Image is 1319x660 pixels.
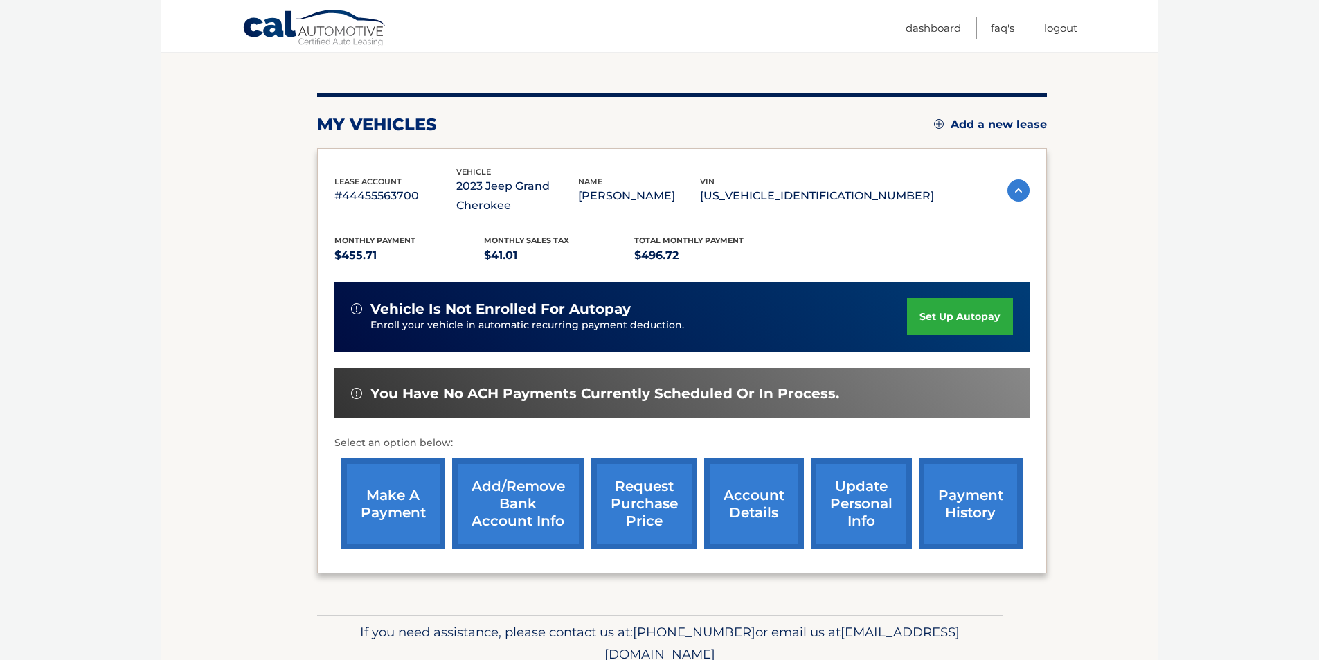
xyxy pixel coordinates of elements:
[704,458,804,549] a: account details
[634,246,784,265] p: $496.72
[334,177,402,186] span: lease account
[633,624,755,640] span: [PHONE_NUMBER]
[334,186,456,206] p: #44455563700
[370,318,908,333] p: Enroll your vehicle in automatic recurring payment deduction.
[811,458,912,549] a: update personal info
[334,246,485,265] p: $455.71
[351,388,362,399] img: alert-white.svg
[700,186,934,206] p: [US_VEHICLE_IDENTIFICATION_NUMBER]
[906,17,961,39] a: Dashboard
[456,177,578,215] p: 2023 Jeep Grand Cherokee
[317,114,437,135] h2: my vehicles
[370,385,839,402] span: You have no ACH payments currently scheduled or in process.
[578,186,700,206] p: [PERSON_NAME]
[370,301,631,318] span: vehicle is not enrolled for autopay
[351,303,362,314] img: alert-white.svg
[578,177,602,186] span: name
[341,458,445,549] a: make a payment
[242,9,388,49] a: Cal Automotive
[634,235,744,245] span: Total Monthly Payment
[934,119,944,129] img: add.svg
[484,235,569,245] span: Monthly sales Tax
[934,118,1047,132] a: Add a new lease
[334,435,1030,452] p: Select an option below:
[591,458,697,549] a: request purchase price
[907,298,1012,335] a: set up autopay
[456,167,491,177] span: vehicle
[1007,179,1030,202] img: accordion-active.svg
[991,17,1014,39] a: FAQ's
[334,235,415,245] span: Monthly Payment
[700,177,715,186] span: vin
[452,458,584,549] a: Add/Remove bank account info
[1044,17,1077,39] a: Logout
[484,246,634,265] p: $41.01
[919,458,1023,549] a: payment history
